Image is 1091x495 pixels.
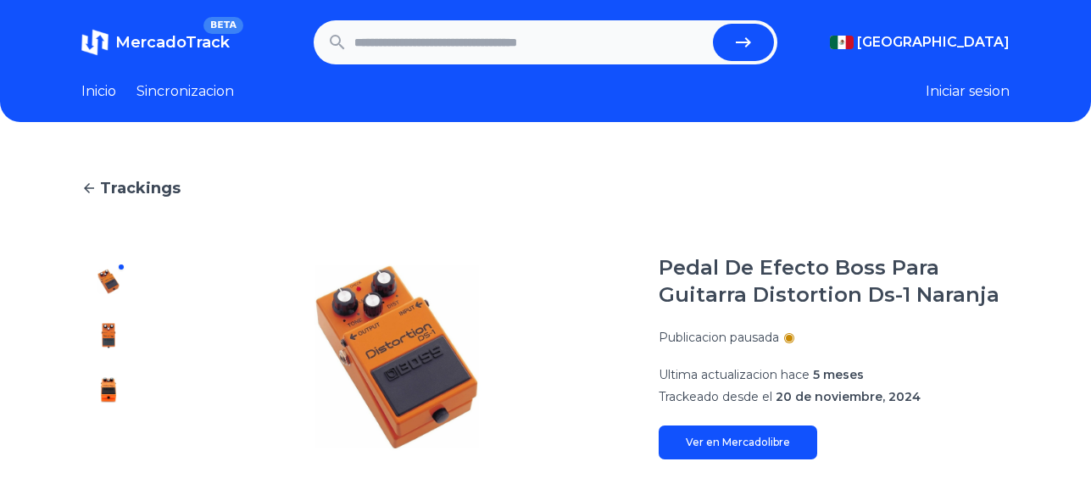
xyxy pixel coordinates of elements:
[776,389,921,404] span: 20 de noviembre, 2024
[81,81,116,102] a: Inicio
[926,81,1010,102] button: Iniciar sesion
[830,32,1010,53] button: [GEOGRAPHIC_DATA]
[170,254,625,459] img: Pedal De Efecto Boss Para Guitarra Distortion Ds-1 Naranja
[100,176,181,200] span: Trackings
[95,268,122,295] img: Pedal De Efecto Boss Para Guitarra Distortion Ds-1 Naranja
[830,36,854,49] img: Mexico
[203,17,243,34] span: BETA
[95,322,122,349] img: Pedal De Efecto Boss Para Guitarra Distortion Ds-1 Naranja
[95,376,122,403] img: Pedal De Efecto Boss Para Guitarra Distortion Ds-1 Naranja
[659,254,1010,309] h1: Pedal De Efecto Boss Para Guitarra Distortion Ds-1 Naranja
[659,329,779,346] p: Publicacion pausada
[659,425,817,459] a: Ver en Mercadolibre
[81,176,1010,200] a: Trackings
[136,81,234,102] a: Sincronizacion
[659,367,810,382] span: Ultima actualizacion hace
[81,29,109,56] img: MercadoTrack
[659,389,772,404] span: Trackeado desde el
[813,367,864,382] span: 5 meses
[115,33,230,52] span: MercadoTrack
[81,29,230,56] a: MercadoTrackBETA
[857,32,1010,53] span: [GEOGRAPHIC_DATA]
